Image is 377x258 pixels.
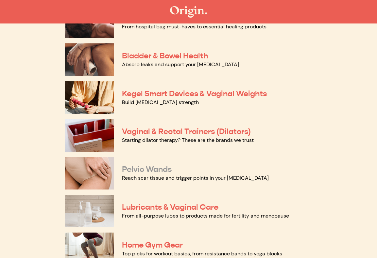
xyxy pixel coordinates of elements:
[65,43,114,76] img: Bladder & Bowel Health
[122,250,282,257] a: Top picks for workout basics, from resistance bands to yoga blocks
[122,212,289,219] a: From all-purpose lubes to products made for fertility and menopause
[122,61,239,68] a: Absorb leaks and support your [MEDICAL_DATA]
[122,175,269,181] a: Reach scar tissue and trigger points in your [MEDICAL_DATA]
[122,202,218,212] a: Lubricants & Vaginal Care
[170,6,207,18] img: The Origin Shop
[65,81,114,114] img: Kegel Smart Devices & Vaginal Weights
[122,23,266,30] a: From hospital bag must-haves to essential healing products
[65,195,114,227] img: Lubricants & Vaginal Care
[122,99,199,106] a: Build [MEDICAL_DATA] strength
[122,164,172,174] a: Pelvic Wands
[122,240,183,250] a: Home Gym Gear
[65,157,114,190] img: Pelvic Wands
[122,127,251,136] a: Vaginal & Rectal Trainers (Dilators)
[122,89,267,99] a: Kegel Smart Devices & Vaginal Weights
[65,119,114,152] img: Vaginal & Rectal Trainers (Dilators)
[122,137,254,144] a: Starting dilator therapy? These are the brands we trust
[122,51,208,61] a: Bladder & Bowel Health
